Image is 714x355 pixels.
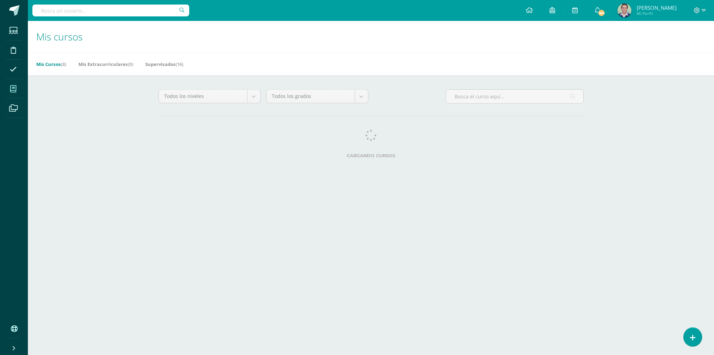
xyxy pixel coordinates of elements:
span: (16) [176,61,183,67]
img: 707b257b70002fbcf94b7b0c242b3eca.png [617,3,631,17]
a: Todos los grados [267,90,368,103]
label: Cargando cursos [159,153,584,158]
span: (0) [128,61,133,67]
a: Todos los niveles [159,90,260,103]
span: (8) [61,61,66,67]
span: Todos los niveles [164,90,242,103]
span: Mi Perfil [637,10,677,16]
span: 164 [598,9,605,17]
input: Busca el curso aquí... [446,90,583,103]
input: Busca un usuario... [32,5,189,16]
span: Todos los grados [272,90,350,103]
a: Supervisados(16) [145,59,183,70]
span: [PERSON_NAME] [637,4,677,11]
span: Mis cursos [36,30,83,43]
a: Mis Extracurriculares(0) [78,59,133,70]
a: Mis Cursos(8) [36,59,66,70]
